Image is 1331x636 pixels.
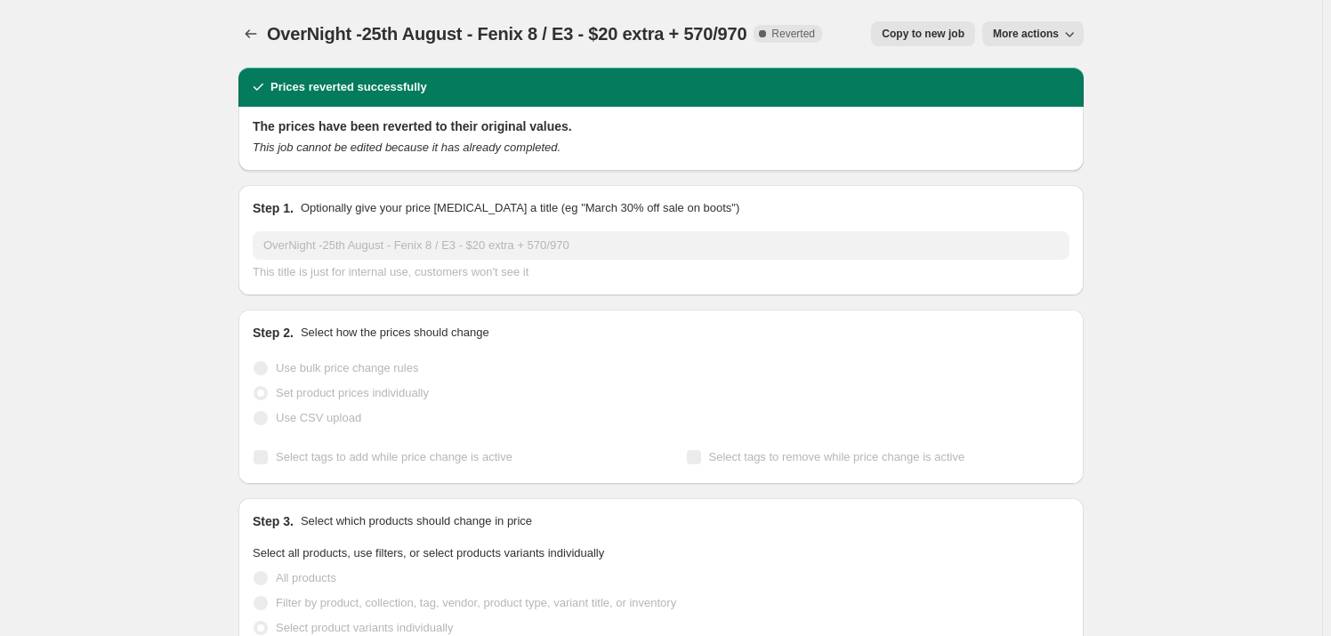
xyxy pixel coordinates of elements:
[871,21,975,46] button: Copy to new job
[253,117,1069,135] h2: The prices have been reverted to their original values.
[270,78,427,96] h2: Prices reverted successfully
[276,596,676,609] span: Filter by product, collection, tag, vendor, product type, variant title, or inventory
[267,24,746,44] span: OverNight -25th August - Fenix 8 / E3 - $20 extra + 570/970
[253,324,294,342] h2: Step 2.
[253,199,294,217] h2: Step 1.
[276,361,418,374] span: Use bulk price change rules
[253,265,528,278] span: This title is just for internal use, customers won't see it
[276,411,361,424] span: Use CSV upload
[253,546,604,560] span: Select all products, use filters, or select products variants individually
[301,199,739,217] p: Optionally give your price [MEDICAL_DATA] a title (eg "March 30% off sale on boots")
[276,621,453,634] span: Select product variants individually
[709,450,965,463] span: Select tags to remove while price change is active
[882,27,964,41] span: Copy to new job
[238,21,263,46] button: Price change jobs
[253,141,561,154] i: This job cannot be edited because it has already completed.
[253,231,1069,260] input: 30% off holiday sale
[301,324,489,342] p: Select how the prices should change
[276,450,512,463] span: Select tags to add while price change is active
[771,27,815,41] span: Reverted
[276,386,429,399] span: Set product prices individually
[982,21,1084,46] button: More actions
[253,512,294,530] h2: Step 3.
[276,571,336,584] span: All products
[301,512,532,530] p: Select which products should change in price
[993,27,1059,41] span: More actions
